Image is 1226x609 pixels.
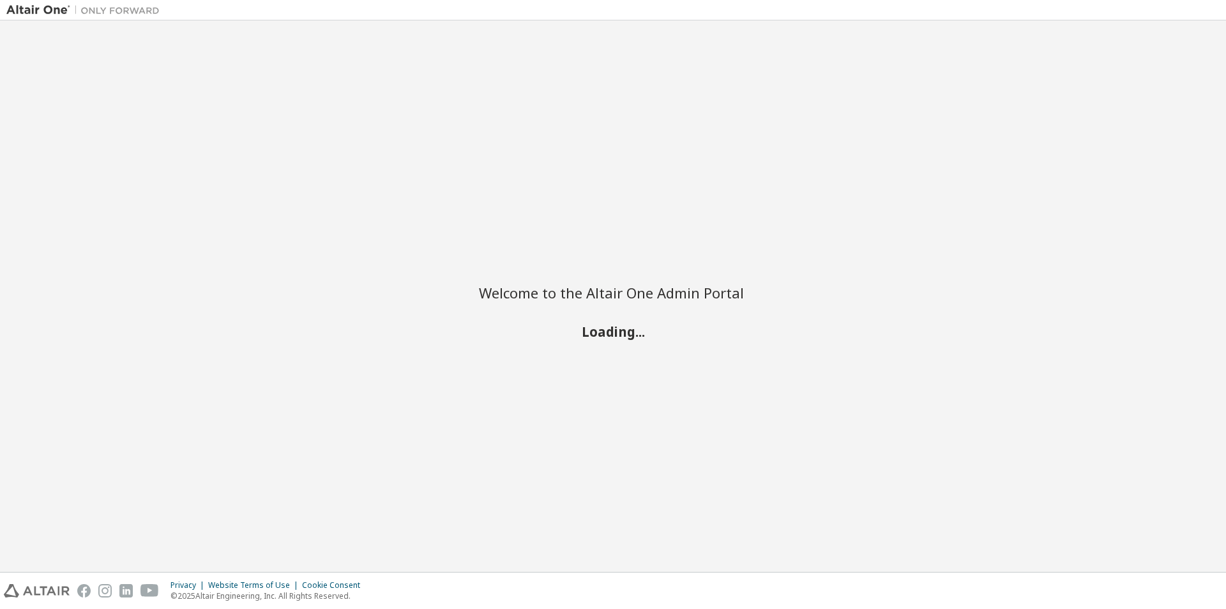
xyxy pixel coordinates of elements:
[479,323,747,339] h2: Loading...
[98,584,112,597] img: instagram.svg
[119,584,133,597] img: linkedin.svg
[6,4,166,17] img: Altair One
[77,584,91,597] img: facebook.svg
[302,580,368,590] div: Cookie Consent
[170,580,208,590] div: Privacy
[479,284,747,302] h2: Welcome to the Altair One Admin Portal
[170,590,368,601] p: © 2025 Altair Engineering, Inc. All Rights Reserved.
[140,584,159,597] img: youtube.svg
[208,580,302,590] div: Website Terms of Use
[4,584,70,597] img: altair_logo.svg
